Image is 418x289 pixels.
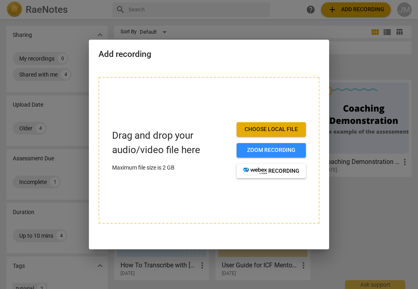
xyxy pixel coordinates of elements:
button: Zoom recording [237,143,306,158]
span: Choose local file [243,125,299,133]
span: Zoom recording [243,146,299,154]
span: recording [243,167,299,175]
button: Choose local file [237,122,306,137]
p: Maximum file size is 2 GB [112,164,230,172]
p: Drag and drop your audio/video file here [112,129,230,157]
h2: Add recording [98,49,320,59]
button: recording [237,164,306,178]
